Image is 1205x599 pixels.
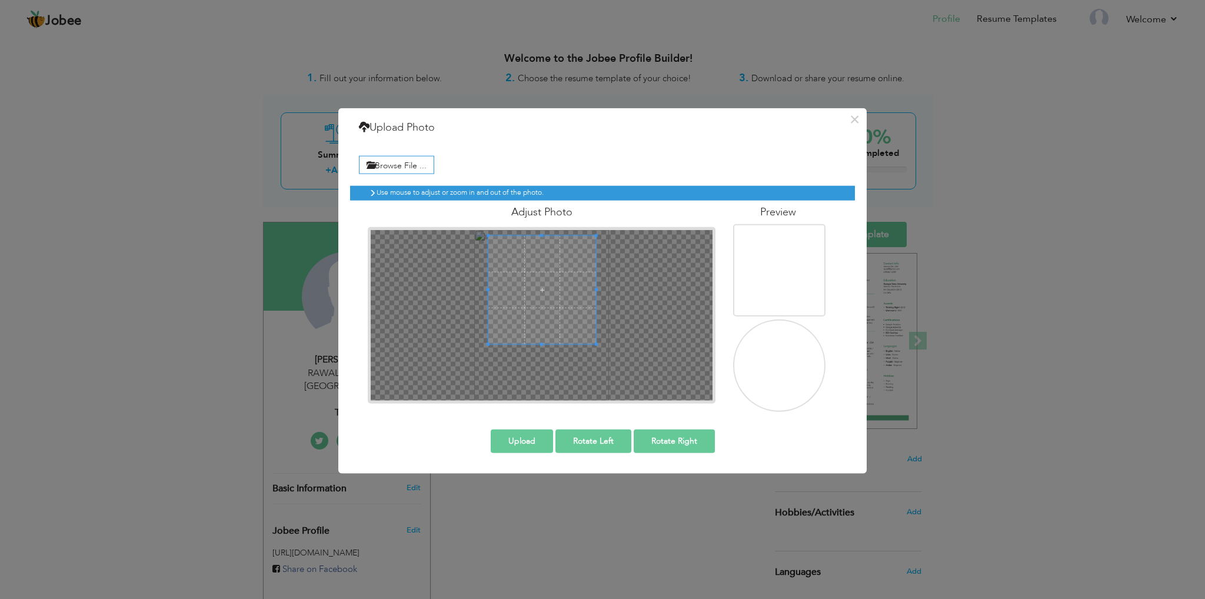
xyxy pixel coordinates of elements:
[634,429,715,452] button: Rotate Right
[723,220,838,366] img: 9afdb5e5-bc91-497c-b57e-4741f80d3a0f
[723,315,838,461] img: 9afdb5e5-bc91-497c-b57e-4741f80d3a0f
[491,429,553,452] button: Upload
[733,207,823,218] h4: Preview
[377,189,831,197] h6: Use mouse to adjust or zoom in and out of the photo.
[845,110,864,129] button: ×
[368,207,715,218] h4: Adjust Photo
[555,429,631,452] button: Rotate Left
[359,155,434,174] label: Browse File ...
[359,120,435,135] h4: Upload Photo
